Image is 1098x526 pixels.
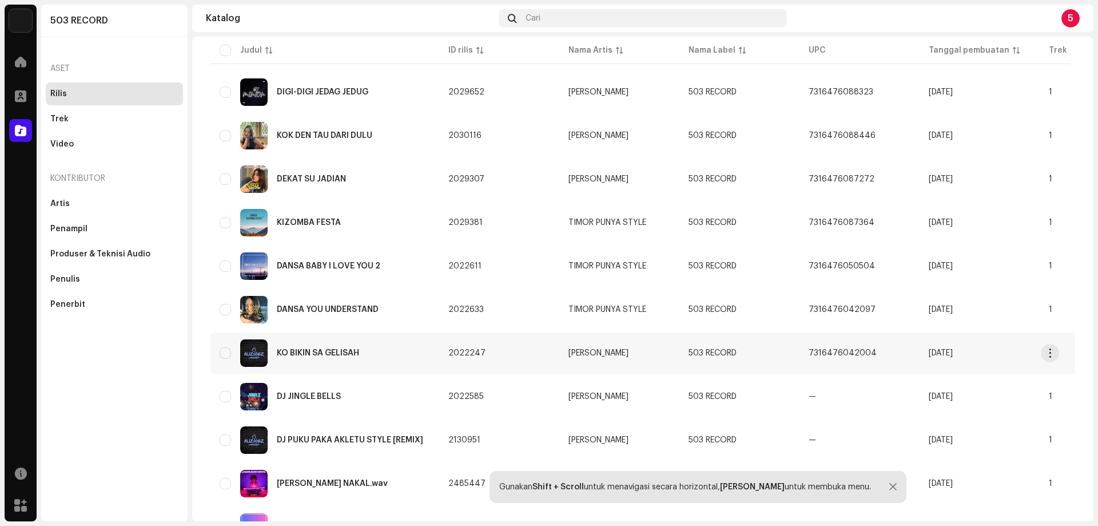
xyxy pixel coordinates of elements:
[277,393,341,401] div: DJ JINGLE BELLS
[240,470,268,497] img: d96e2b19-6254-4917-a206-6bc0f3f8b7c8
[689,88,737,96] span: 503 RECORD
[809,219,874,227] span: 7316476087364
[689,306,737,314] span: 503 RECORD
[50,114,69,124] div: Trek
[277,349,359,357] div: KO BIKIN SA GELISAH
[46,217,183,240] re-m-nav-item: Penampil
[568,393,628,401] div: [PERSON_NAME]
[809,175,874,183] span: 7316476087272
[448,262,482,270] span: 2022611
[448,306,484,314] span: 2022633
[240,252,268,280] img: 72cfb10c-f006-41b3-8f64-6812b735de0a
[46,82,183,105] re-m-nav-item: Rilis
[568,262,670,270] span: TIMOR PUNYA STYLE
[568,219,646,227] div: TIMOR PUNYA STYLE
[929,262,953,270] span: 7 Nov 2023
[240,165,268,193] img: e88fc39d-e0be-4668-a0b6-b6308bd38283
[929,306,953,314] span: 7 Nov 2023
[46,108,183,130] re-m-nav-item: Trek
[568,175,628,183] div: [PERSON_NAME]
[448,393,484,401] span: 2022585
[929,88,953,96] span: 13 Nov 2023
[206,14,494,23] div: Katalog
[448,349,486,357] span: 2022247
[689,219,737,227] span: 503 RECORD
[929,132,953,140] span: 14 Nov 2023
[568,132,670,140] span: ALIZ JOEZ
[50,140,74,149] div: Video
[568,219,670,227] span: TIMOR PUNYA STYLE
[568,306,646,314] div: TIMOR PUNYA STYLE
[568,175,670,183] span: ALIZ JOEZ
[809,306,876,314] span: 7316476042097
[277,88,368,96] div: DIGI-DIGI JEDAG JEDUG
[929,480,953,488] span: 11 Sep 2024
[929,45,1009,56] div: Tanggal pembuatan
[689,436,737,444] span: 503 RECORD
[50,224,87,234] div: Penampil
[568,262,646,270] div: TIMOR PUNYA STYLE
[532,483,584,491] strong: Shift + Scroll
[240,209,268,236] img: c20982c5-a633-4064-8bba-2a4d1d5a5463
[448,480,486,488] span: 2485447
[1061,9,1080,27] div: 5
[46,268,183,291] re-m-nav-item: Penulis
[277,306,379,314] div: DANSA YOU UNDERSTAND
[568,349,628,357] div: [PERSON_NAME]
[46,192,183,215] re-m-nav-item: Artis
[50,250,150,259] div: Produser & Teknisi Audio
[568,88,670,96] span: DJ MINION
[929,219,953,227] span: 13 Nov 2023
[50,199,70,208] div: Artis
[46,243,183,266] re-m-nav-item: Produser & Teknisi Audio
[448,132,482,140] span: 2030116
[448,436,480,444] span: 2130951
[240,78,268,106] img: 822f579f-8bc0-425a-8a37-bfc47906c057
[46,133,183,156] re-m-nav-item: Video
[809,393,816,401] span: —
[809,132,876,140] span: 7316476088446
[240,426,268,454] img: 3f993227-0206-4cd4-bb29-c996625ba75d
[277,436,423,444] div: DJ PUKU PAKA AKLETU STYLE [REMIX]
[568,306,670,314] span: TIMOR PUNYA STYLE
[448,219,483,227] span: 2029381
[240,122,268,149] img: d80a4631-7b27-44f3-9a63-fdad2bb3e08e
[568,393,670,401] span: ALIZ JOEZ
[809,262,875,270] span: 7316476050504
[720,483,785,491] strong: [PERSON_NAME]
[448,88,484,96] span: 2029652
[568,349,670,357] span: ALIZ JOEZ
[526,14,540,23] span: Cari
[50,89,67,98] div: Rilis
[46,55,183,82] re-a-nav-header: Aset
[568,88,628,96] div: [PERSON_NAME]
[46,165,183,192] re-a-nav-header: Kontributor
[277,132,372,140] div: KOK DEN TAU DARI DULU
[689,175,737,183] span: 503 RECORD
[240,383,268,410] img: d2aa4f15-d90b-419b-a6d0-1da0294ea607
[50,300,85,309] div: Penerbit
[689,349,737,357] span: 503 RECORD
[568,132,628,140] div: [PERSON_NAME]
[809,88,873,96] span: 7316476088323
[809,436,816,444] span: —
[689,45,735,56] div: Nama Label
[448,175,484,183] span: 2029307
[929,436,953,444] span: 1 Feb 2024
[50,275,80,284] div: Penulis
[929,175,953,183] span: 13 Nov 2023
[9,9,32,32] img: 35f4d37f-0397-4d52-8dd9-86e89d19fd76
[689,393,737,401] span: 503 RECORD
[46,293,183,316] re-m-nav-item: Penerbit
[809,349,877,357] span: 7316476042004
[689,132,737,140] span: 503 RECORD
[277,480,388,488] div: JJ BARUDAK NAKAL.wav
[240,45,262,56] div: Judul
[929,393,953,401] span: 7 Nov 2023
[929,349,953,357] span: 7 Nov 2023
[277,219,341,227] div: KIZOMBA FESTA
[568,45,612,56] div: Nama Artis
[689,262,737,270] span: 503 RECORD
